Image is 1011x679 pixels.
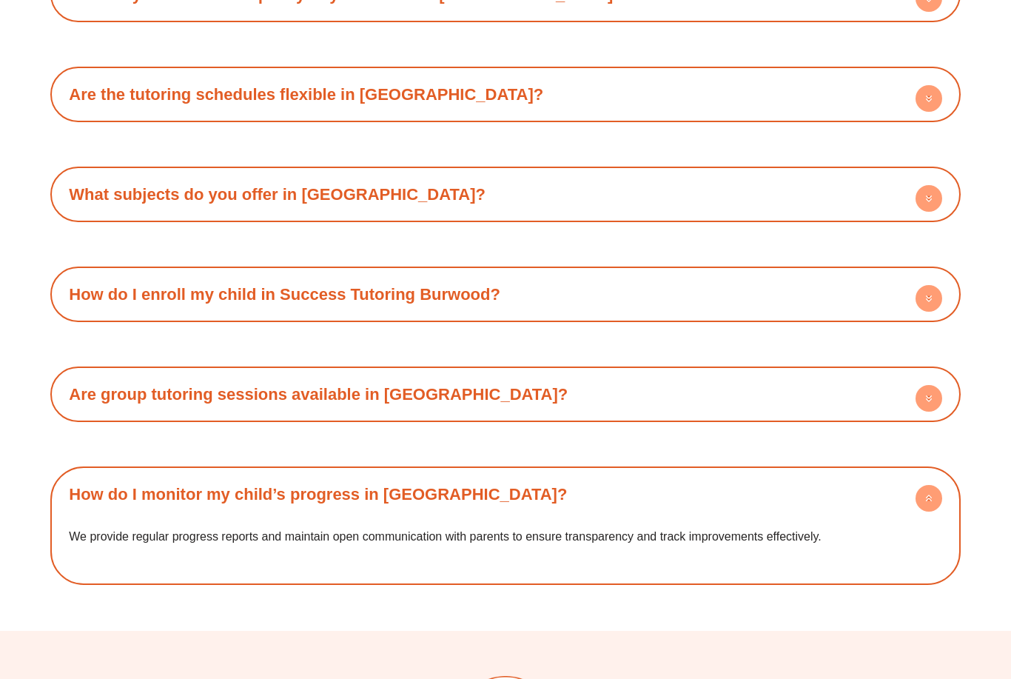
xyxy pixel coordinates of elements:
iframe: Chat Widget [757,512,1011,679]
div: What subjects do you offer in [GEOGRAPHIC_DATA]? [58,174,953,215]
a: How do I monitor my child’s progress in [GEOGRAPHIC_DATA]? [69,485,567,504]
div: Are the tutoring schedules flexible in [GEOGRAPHIC_DATA]? [58,74,953,115]
div: How do I enroll my child in Success Tutoring Burwood? [58,274,953,315]
div: How do I monitor my child’s progress in [GEOGRAPHIC_DATA]? [58,515,953,578]
a: Are the tutoring schedules flexible in [GEOGRAPHIC_DATA]? [69,85,543,104]
a: How do I enroll my child in Success Tutoring Burwood? [69,285,500,304]
a: What subjects do you offer in [GEOGRAPHIC_DATA]? [69,185,486,204]
div: How do I monitor my child’s progress in [GEOGRAPHIC_DATA]? [58,474,953,515]
a: Are group tutoring sessions available in [GEOGRAPHIC_DATA]? [69,385,568,404]
div: Are group tutoring sessions available in [GEOGRAPHIC_DATA]? [58,374,953,415]
p: We provide regular progress reports and maintain open communication with parents to ensure transp... [69,526,941,548]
